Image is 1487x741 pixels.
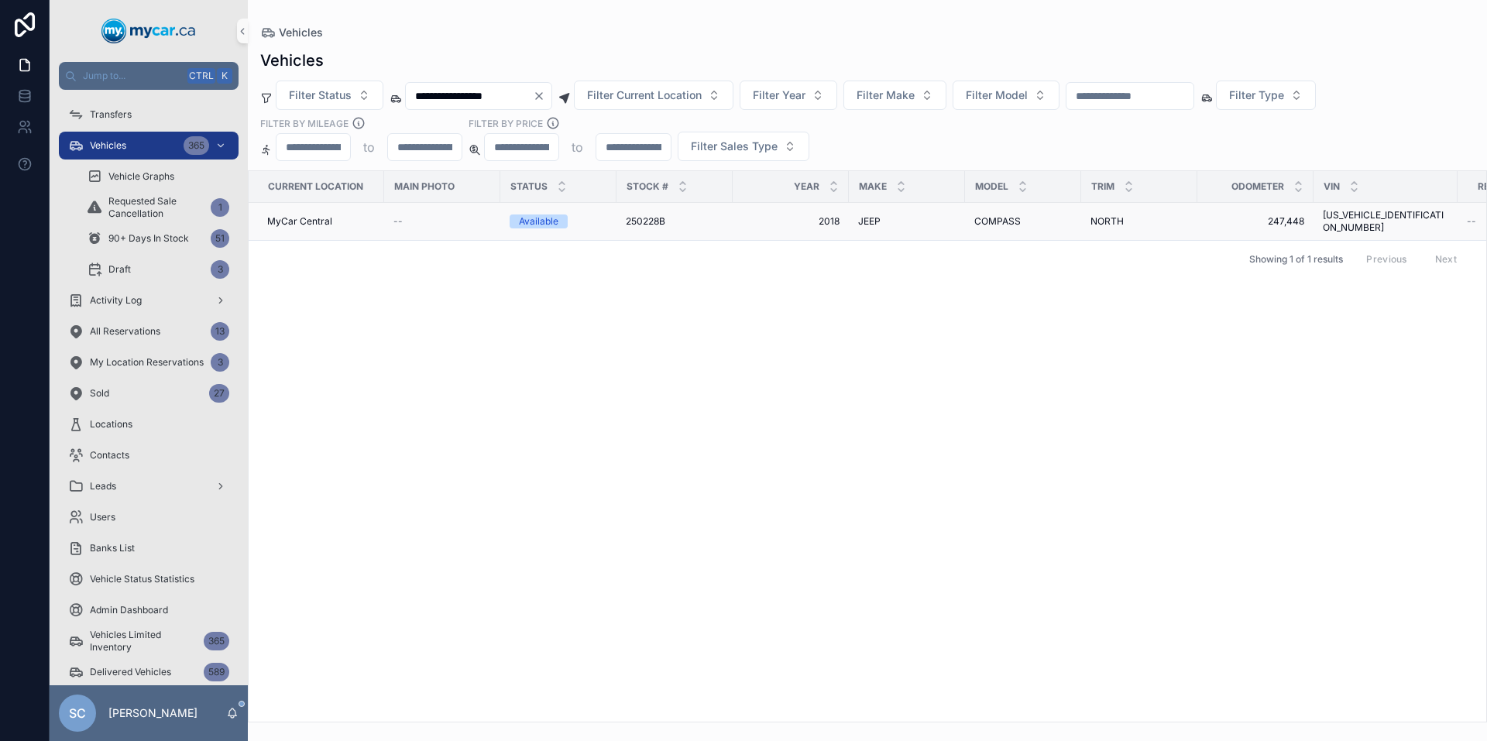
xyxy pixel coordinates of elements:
a: NORTH [1090,215,1188,228]
span: 90+ Days In Stock [108,232,189,245]
button: Jump to...CtrlK [59,62,239,90]
span: Filter Current Location [587,87,702,103]
span: Vehicle Status Statistics [90,573,194,585]
h1: Vehicles [260,50,324,71]
span: Filter Sales Type [691,139,778,154]
span: VIN [1324,180,1340,193]
span: Banks List [90,542,135,554]
a: Leads [59,472,239,500]
span: K [218,70,231,82]
p: to [363,138,375,156]
span: Make [859,180,887,193]
span: COMPASS [974,215,1021,228]
a: Vehicles365 [59,132,239,160]
div: 51 [211,229,229,248]
a: 90+ Days In Stock51 [77,225,239,252]
a: My Location Reservations3 [59,348,239,376]
div: 13 [211,322,229,341]
span: Showing 1 of 1 results [1249,253,1343,266]
div: scrollable content [50,90,248,685]
a: 247,448 [1207,215,1304,228]
p: [PERSON_NAME] [108,705,197,721]
span: Trim [1091,180,1114,193]
span: SC [69,704,86,722]
a: Vehicle Graphs [77,163,239,190]
span: JEEP [858,215,881,228]
a: Locations [59,410,239,438]
a: Sold27 [59,379,239,407]
button: Select Button [843,81,946,110]
div: 3 [211,260,229,279]
span: Vehicle Graphs [108,170,174,183]
span: Draft [108,263,131,276]
span: Model [975,180,1008,193]
a: [US_VEHICLE_IDENTIFICATION_NUMBER] [1323,209,1448,234]
div: 1 [211,198,229,217]
span: Status [510,180,548,193]
label: Filter By Mileage [260,116,349,130]
div: 365 [184,136,209,155]
span: Filter Year [753,87,805,103]
a: Banks List [59,534,239,562]
span: Filter Model [966,87,1028,103]
span: Transfers [90,108,132,121]
span: Activity Log [90,294,142,307]
a: Delivered Vehicles589 [59,658,239,686]
div: Available [519,214,558,228]
span: Filter Status [289,87,352,103]
span: Filter Type [1229,87,1284,103]
a: Transfers [59,101,239,129]
span: Locations [90,418,132,431]
a: Activity Log [59,286,239,314]
span: Year [794,180,819,193]
span: -- [1467,215,1476,228]
div: 27 [209,384,229,403]
a: Vehicles [260,25,323,40]
a: 250228B [626,215,723,228]
span: Jump to... [83,70,181,82]
span: Vehicles [279,25,323,40]
span: Vehicles [90,139,126,152]
a: MyCar Central [267,215,375,228]
button: Select Button [276,81,383,110]
div: 3 [211,353,229,372]
a: All Reservations13 [59,317,239,345]
div: 589 [204,663,229,681]
span: Leads [90,480,116,492]
a: 2018 [742,215,840,228]
span: Vehicles Limited Inventory [90,629,197,654]
button: Clear [533,90,551,102]
div: 365 [204,632,229,650]
a: COMPASS [974,215,1072,228]
span: Ctrl [187,68,215,84]
span: Stock # [627,180,668,193]
button: Select Button [740,81,837,110]
span: NORTH [1090,215,1124,228]
span: Requested Sale Cancellation [108,195,204,220]
span: My Location Reservations [90,356,204,369]
a: Available [510,214,607,228]
span: Main Photo [394,180,455,193]
span: Filter Make [857,87,915,103]
label: FILTER BY PRICE [469,116,543,130]
img: App logo [101,19,196,43]
span: Odometer [1231,180,1284,193]
button: Select Button [953,81,1059,110]
a: Users [59,503,239,531]
a: Requested Sale Cancellation1 [77,194,239,221]
button: Select Button [1216,81,1316,110]
a: Vehicle Status Statistics [59,565,239,593]
span: Current Location [268,180,363,193]
span: Admin Dashboard [90,604,168,616]
a: -- [393,215,491,228]
button: Select Button [678,132,809,161]
a: Draft3 [77,256,239,283]
a: Vehicles Limited Inventory365 [59,627,239,655]
span: Delivered Vehicles [90,666,171,678]
span: MyCar Central [267,215,332,228]
span: 250228B [626,215,665,228]
span: Users [90,511,115,523]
